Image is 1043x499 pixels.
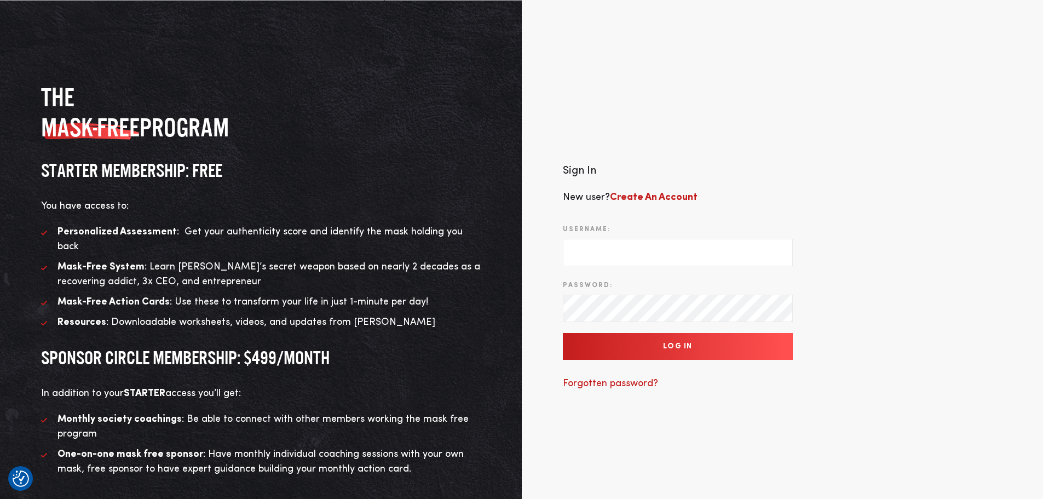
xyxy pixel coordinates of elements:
span: Sign In [563,165,596,176]
li: : Have monthly individual coaching sessions with your own mask, free sponsor to have expert guida... [41,447,481,477]
h3: STARTER MEMBERSHIP: FREE [41,159,481,182]
strong: Personalized Assessment [57,227,177,237]
strong: One-on-one mask free sponsor [57,449,203,459]
h3: SPONSOR CIRCLE MEMBERSHIP: $499/MONTH [41,346,481,370]
p: In addition to your access you’ll get: [41,386,481,401]
strong: Monthly society coachings [57,414,182,424]
li: : Be able to connect with other members working the mask free program [41,412,481,441]
span: MASK-FREE [41,112,140,142]
button: Consent Preferences [13,471,29,487]
span: : Learn [PERSON_NAME]’s secret weapon based on nearly 2 decades as a recovering addict, 3x CEO, a... [57,262,480,286]
strong: Resources [57,317,106,327]
label: Username: [563,225,610,234]
p: You have access to: [41,199,481,214]
strong: Mask-Free Action Cards [57,297,170,307]
span: : Get your authenticity score and identify the mask holding you back [57,227,463,251]
img: Revisit consent button [13,471,29,487]
strong: Mask-Free System [57,262,145,272]
span: : Downloadable worksheets, videos, and updates from [PERSON_NAME] [57,317,435,327]
span: : Use these to transform your life in just 1-minute per day! [57,297,428,307]
h2: The program [41,82,481,142]
strong: STARTER [124,388,165,398]
a: Forgotten password? [563,378,658,388]
input: Log In [563,333,793,360]
span: New user? [563,192,698,202]
a: Create An Account [610,192,698,202]
label: Password: [563,280,613,290]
